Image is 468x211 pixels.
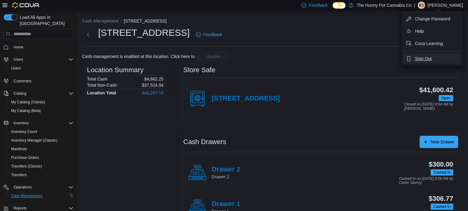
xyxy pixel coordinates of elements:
span: My Catalog (Beta) [9,107,73,114]
span: Load All Apps in [GEOGRAPHIC_DATA] [17,14,73,27]
span: Feedback [203,31,222,38]
a: Home [11,43,26,51]
span: Inventory [14,121,29,126]
button: Customers [1,76,76,85]
span: BS [419,2,424,9]
button: [STREET_ADDRESS] [124,19,166,23]
span: Inventory Manager (Classic) [9,137,73,144]
span: Users [9,64,73,72]
p: Closed on [DATE] 9:34 AM by [PERSON_NAME] [404,102,453,111]
a: My Catalog (Classic) [9,98,48,106]
button: Cova Learning [404,39,461,48]
span: My Catalog (Beta) [11,108,41,113]
p: Drawer 2 [212,174,240,180]
button: Inventory Count [6,127,76,136]
span: Customers [14,79,31,84]
span: Customers [11,77,73,85]
button: Inventory [1,119,76,127]
h3: $41,600.42 [419,86,453,94]
span: Operations [14,185,32,190]
span: Catalog [14,91,26,96]
p: Cash management is enabled at this location. Click here to [82,54,195,59]
h4: Drawer 2 [212,166,240,174]
a: Purchase Orders [9,154,42,161]
button: Catalog [1,89,76,98]
nav: An example of EuiBreadcrumbs [82,18,463,25]
span: Cova Learning [415,40,443,47]
span: Users [11,66,21,71]
p: Cashed In on [DATE] 9:04 AM by Carter Savory [399,177,453,185]
span: Cash Management [11,193,42,198]
button: disable [196,52,230,61]
p: $37,524.94 [142,83,164,88]
h4: $42,207.19 [142,90,164,95]
span: Users [11,56,73,63]
button: Home [1,43,76,52]
span: Manifests [11,147,27,151]
span: Reports [14,206,27,211]
button: Users [11,56,26,63]
span: My Catalog (Classic) [11,100,45,105]
span: Inventory [11,119,73,127]
h6: Total Non-Cash [87,83,117,88]
p: $4,682.25 [144,77,164,81]
span: Open [441,95,450,101]
span: Cashed In [431,204,453,210]
a: My Catalog (Beta) [9,107,43,114]
span: Inventory Manager (Classic) [11,138,57,143]
span: My Catalog (Classic) [9,98,73,106]
span: Inventory Count [11,129,37,134]
span: Cashed In [433,204,450,209]
span: New Drawer [431,139,454,145]
span: Purchase Orders [11,155,39,160]
button: Transfers (Classic) [6,162,76,171]
button: Users [1,55,76,64]
p: | [414,2,415,9]
button: Purchase Orders [6,153,76,162]
button: Cash Management [82,19,118,23]
span: disable [206,53,220,60]
div: Brandon Saltzman [418,2,425,9]
span: Sign Out [415,56,432,62]
img: Cova [12,2,40,8]
button: Sign Out [404,54,461,64]
span: Operations [11,184,73,191]
input: Dark Mode [333,2,346,9]
button: Inventory [11,119,31,127]
button: Cash Management [6,192,76,200]
span: Transfers [9,171,73,179]
span: Transfers [11,172,27,177]
span: Home [14,45,23,50]
button: Help [404,26,461,36]
span: Catalog [11,90,73,97]
button: My Catalog (Classic) [6,98,76,106]
button: Users [6,64,76,72]
button: Inventory Manager (Classic) [6,136,76,145]
a: Transfers (Classic) [9,163,44,170]
button: Manifests [6,145,76,153]
h6: Total Cash [87,77,107,81]
p: The Hunny Pot Cannabis Co [357,2,412,9]
h3: $300.00 [429,161,453,168]
h4: Location Total [87,90,116,95]
a: Users [9,64,23,72]
button: Change Password [404,14,461,24]
span: Transfers (Classic) [9,163,73,170]
span: Home [11,43,73,51]
button: Catalog [11,90,29,97]
button: Next [82,28,94,41]
a: Manifests [9,145,29,153]
span: Inventory Count [9,128,73,135]
span: Transfers (Classic) [11,164,42,169]
a: Feedback [193,28,225,41]
span: Change Password [415,16,450,22]
span: Purchase Orders [9,154,73,161]
a: Inventory Manager (Classic) [9,137,60,144]
span: Users [14,57,23,62]
a: Transfers [9,171,29,179]
h3: Location Summary [87,66,143,74]
span: Cashed In [433,170,450,175]
h4: [STREET_ADDRESS] [212,95,280,103]
button: My Catalog (Beta) [6,106,76,115]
